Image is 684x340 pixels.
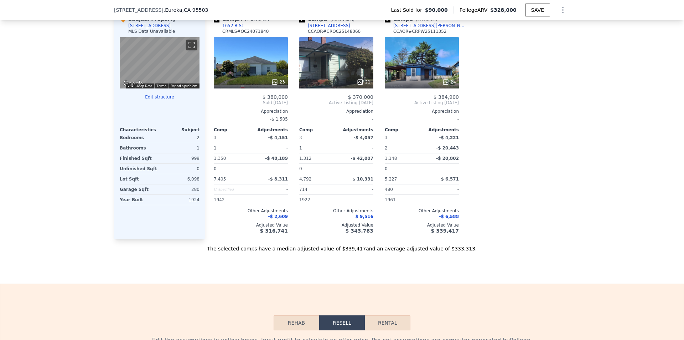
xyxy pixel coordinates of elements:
a: [STREET_ADDRESS][PERSON_NAME] [385,23,467,29]
span: 3 [385,135,388,140]
button: Rehab [274,315,319,330]
div: Unspecified [214,184,249,194]
span: 1,148 [385,156,397,161]
div: 2 [161,133,199,143]
span: 1,350 [214,156,226,161]
div: Characteristics [120,127,160,133]
div: - [338,184,373,194]
div: CRMLS # OC24071840 [222,29,269,34]
div: 2 [385,143,420,153]
div: [STREET_ADDRESS] [128,23,171,29]
span: -$ 4,221 [439,135,459,140]
a: Open this area in Google Maps (opens a new window) [121,79,145,88]
span: , CA 95503 [182,7,208,13]
div: 6,098 [161,174,199,184]
span: 4,792 [299,177,311,182]
button: SAVE [525,4,550,16]
span: 0 [385,166,388,171]
button: Resell [319,315,365,330]
span: $ 384,900 [434,94,459,100]
div: 1924 [161,195,199,205]
span: -$ 1,505 [270,117,288,122]
div: CCAOR # CRPW25111352 [393,29,447,34]
div: 1652 B St [222,23,243,29]
span: $90,000 [425,6,448,14]
span: 3 [214,135,217,140]
span: [STREET_ADDRESS] [114,6,164,14]
div: 23 [271,78,285,86]
a: Terms [156,84,166,88]
div: Appreciation [385,108,459,114]
div: - [252,164,288,174]
span: 480 [385,187,393,192]
div: 0 [161,164,199,174]
div: Adjusted Value [214,222,288,228]
button: Map Data [137,83,152,88]
div: Comp [214,127,251,133]
div: Unfinished Sqft [120,164,158,174]
div: Adjustments [251,127,288,133]
button: Show Options [556,3,570,17]
div: Garage Sqft [120,184,158,194]
div: [STREET_ADDRESS][PERSON_NAME] [393,23,467,29]
span: Active Listing [DATE] [299,100,373,106]
div: - [338,164,373,174]
span: 5,227 [385,177,397,182]
span: $ 6,571 [441,177,459,182]
span: Sold [DATE] [214,100,288,106]
div: 1 [161,143,199,153]
span: $ 343,783 [346,228,373,234]
span: $ 380,000 [263,94,288,100]
span: $ 339,417 [431,228,459,234]
span: -$ 6,588 [439,214,459,219]
span: -$ 4,057 [354,135,373,140]
div: 1961 [385,195,420,205]
div: Comp [299,127,336,133]
span: -$ 8,311 [268,177,288,182]
div: Subject [160,127,199,133]
span: , Eureka [164,6,208,14]
div: - [423,184,459,194]
span: Active Listing [DATE] [385,100,459,106]
div: Lot Sqft [120,174,158,184]
button: Toggle fullscreen view [186,40,197,50]
span: -$ 2,609 [268,214,288,219]
div: Bathrooms [120,143,158,153]
span: Last Sold for [391,6,425,14]
div: Year Built [120,195,158,205]
div: 21 [357,78,370,86]
div: Adjusted Value [299,222,373,228]
span: $ 10,331 [352,177,373,182]
span: Pellego ARV [460,6,491,14]
img: Google [121,79,145,88]
span: -$ 48,189 [265,156,288,161]
div: - [385,114,459,124]
div: - [423,195,459,205]
span: $ 316,741 [260,228,288,234]
div: 1922 [299,195,335,205]
div: [STREET_ADDRESS] [308,23,350,29]
div: Adjustments [422,127,459,133]
button: Edit structure [120,94,199,100]
div: Other Adjustments [299,208,373,214]
span: $ 9,516 [356,214,373,219]
div: Comp [385,127,422,133]
span: $328,000 [490,7,517,13]
span: -$ 20,443 [436,146,459,151]
span: 0 [299,166,302,171]
div: - [423,164,459,174]
div: Finished Sqft [120,153,158,163]
div: Adjustments [336,127,373,133]
div: - [338,195,373,205]
button: Keyboard shortcuts [128,84,133,87]
div: 1942 [214,195,249,205]
div: 280 [161,184,199,194]
div: Other Adjustments [214,208,288,214]
div: Other Adjustments [385,208,459,214]
button: Rental [365,315,410,330]
div: 24 [442,78,456,86]
span: 1,312 [299,156,311,161]
div: - [252,195,288,205]
div: - [252,143,288,153]
a: [STREET_ADDRESS] [299,23,350,29]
